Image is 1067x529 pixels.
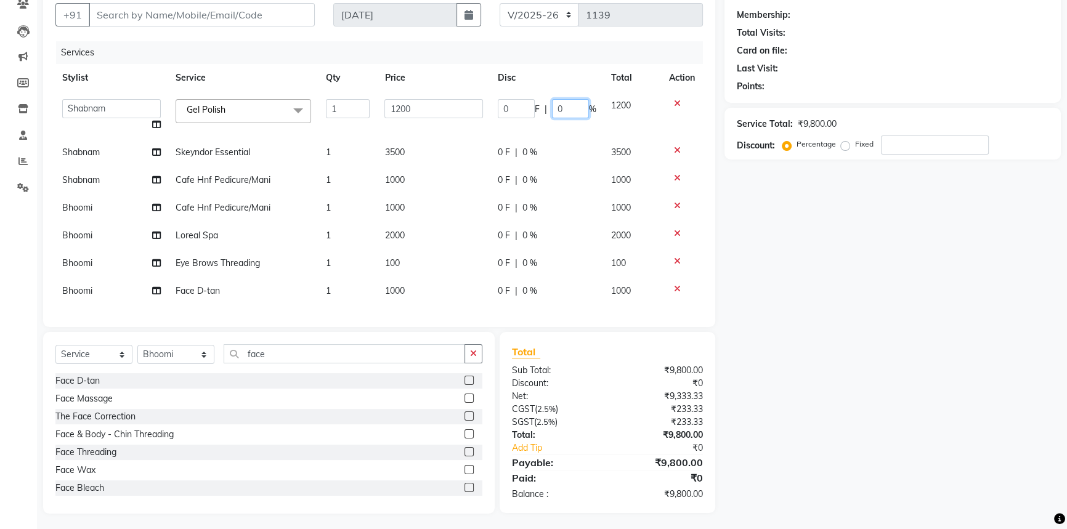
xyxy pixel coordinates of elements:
th: Action [662,64,702,92]
label: Fixed [855,139,874,150]
span: % [589,103,596,116]
div: Points: [737,80,765,93]
div: Discount: [737,139,775,152]
div: ₹9,800.00 [607,364,712,377]
th: Stylist [55,64,168,92]
span: 1 [326,202,331,213]
div: ₹9,800.00 [607,429,712,442]
span: 1000 [384,202,404,213]
span: 1 [326,174,331,185]
span: 0 % [522,257,537,270]
th: Total [604,64,662,92]
span: Bhoomi [62,257,92,269]
span: Loreal Spa [176,230,218,241]
span: 0 F [498,201,510,214]
span: Bhoomi [62,285,92,296]
input: Search by Name/Mobile/Email/Code [89,3,315,26]
div: Paid: [503,470,607,485]
span: Skeyndor Essential [176,147,250,158]
span: 1 [326,285,331,296]
label: Percentage [797,139,836,150]
span: Eye Brows Threading [176,257,260,269]
div: Sub Total: [503,364,607,377]
span: Bhoomi [62,202,92,213]
span: Shabnam [62,147,100,158]
div: Balance : [503,488,607,501]
div: Face D-tan [55,374,100,387]
a: x [225,104,231,115]
th: Qty [318,64,378,92]
div: ₹233.33 [607,403,712,416]
span: | [515,257,517,270]
span: 0 F [498,285,510,297]
span: 0 F [498,146,510,159]
div: ( ) [503,403,607,416]
div: ₹9,800.00 [607,455,712,470]
div: Card on file: [737,44,787,57]
span: 2000 [384,230,404,241]
span: 3500 [611,147,631,158]
span: F [535,103,540,116]
div: Membership: [737,9,790,22]
span: | [515,285,517,297]
span: 1 [326,257,331,269]
a: Add Tip [503,442,625,454]
div: Service Total: [737,118,793,131]
span: 1 [326,147,331,158]
span: 2.5% [537,417,555,427]
span: 0 % [522,174,537,187]
span: Bhoomi [62,230,92,241]
span: 1200 [611,100,631,111]
div: ₹9,800.00 [798,118,837,131]
div: Net: [503,390,607,403]
span: | [545,103,547,116]
span: 1 [326,230,331,241]
th: Disc [490,64,604,92]
div: ( ) [503,416,607,429]
span: 100 [611,257,626,269]
button: +91 [55,3,90,26]
span: | [515,229,517,242]
span: 2.5% [537,404,556,414]
div: ₹0 [607,377,712,390]
span: Cafe Hnf Pedicure/Mani [176,174,270,185]
span: 0 % [522,285,537,297]
span: 1000 [611,202,631,213]
span: 1000 [611,174,631,185]
span: 1000 [384,285,404,296]
span: 1000 [611,285,631,296]
span: 0 % [522,201,537,214]
span: 0 % [522,146,537,159]
div: Face Threading [55,446,116,459]
div: Face & Body - Chin Threading [55,428,174,441]
span: | [515,146,517,159]
span: 0 % [522,229,537,242]
span: Total [512,345,540,358]
span: Shabnam [62,174,100,185]
span: SGST [512,416,534,427]
div: ₹0 [607,470,712,485]
span: CGST [512,403,535,414]
div: Total: [503,429,607,442]
span: | [515,201,517,214]
span: 0 F [498,174,510,187]
div: ₹0 [625,442,712,454]
span: Cafe Hnf Pedicure/Mani [176,202,270,213]
div: Payable: [503,455,607,470]
span: Face D-tan [176,285,220,296]
div: Face Massage [55,392,113,405]
div: ₹233.33 [607,416,712,429]
span: 0 F [498,257,510,270]
th: Price [377,64,490,92]
div: Face Wax [55,464,95,477]
span: Gel Polish [187,104,225,115]
div: Last Visit: [737,62,778,75]
span: 0 F [498,229,510,242]
span: 1000 [384,174,404,185]
span: 2000 [611,230,631,241]
input: Search or Scan [224,344,465,363]
div: Services [56,41,712,64]
th: Service [168,64,318,92]
span: 3500 [384,147,404,158]
span: | [515,174,517,187]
